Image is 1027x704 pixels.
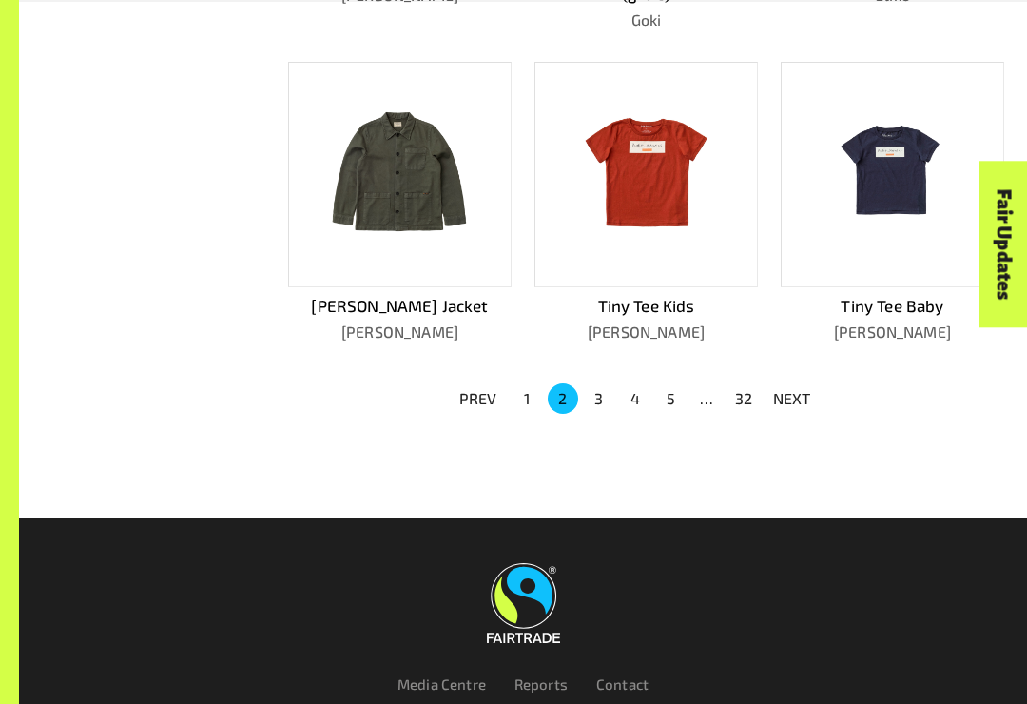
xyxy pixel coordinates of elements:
div: … [692,387,723,410]
button: page 2 [548,383,578,414]
p: Tiny Tee Baby [781,294,1004,319]
button: Go to page 1 [512,383,542,414]
a: Media Centre [397,675,486,693]
p: [PERSON_NAME] [288,321,512,343]
p: PREV [459,387,497,410]
button: Go to page 3 [584,383,614,414]
p: Tiny Tee Kids [534,294,758,319]
button: PREV [448,381,509,416]
nav: pagination navigation [448,381,823,416]
button: Go to page 4 [620,383,650,414]
button: Go to page 32 [728,383,759,414]
p: [PERSON_NAME] [781,321,1004,343]
a: Tiny Tee Baby[PERSON_NAME] [781,62,1004,343]
a: Contact [596,675,649,693]
button: NEXT [762,381,823,416]
a: Reports [514,675,568,693]
p: Goki [534,9,758,31]
p: [PERSON_NAME] [534,321,758,343]
img: Fairtrade Australia New Zealand logo [487,563,560,643]
p: NEXT [773,387,811,410]
button: Go to page 5 [656,383,687,414]
p: [PERSON_NAME] Jacket [288,294,512,319]
a: Tiny Tee Kids[PERSON_NAME] [534,62,758,343]
a: [PERSON_NAME] Jacket[PERSON_NAME] [288,62,512,343]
